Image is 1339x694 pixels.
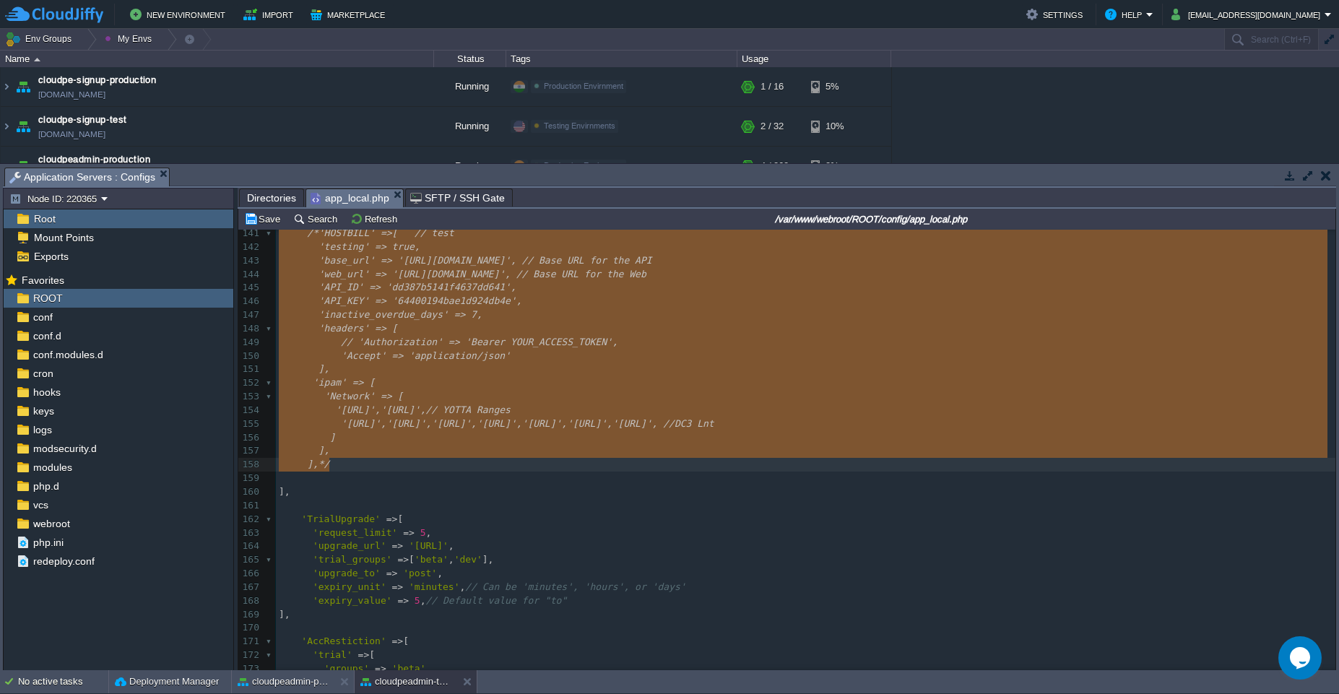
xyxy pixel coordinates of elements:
[318,363,330,374] span: ],
[30,404,56,417] a: keys
[415,595,420,606] span: 5
[329,432,335,443] span: ]
[38,127,105,142] a: [DOMAIN_NAME]
[238,322,263,336] div: 148
[9,192,101,205] button: Node ID: 220365
[30,461,74,474] a: modules
[38,152,150,167] a: cloudpeadmin-production
[5,6,103,24] img: CloudJiffy
[313,595,392,606] span: 'expiry_value'
[360,675,451,689] button: cloudpeadmin-test
[19,274,66,286] a: Favorites
[238,444,263,458] div: 157
[426,527,432,538] span: ,
[397,595,409,606] span: =>
[811,67,858,106] div: 5%
[238,539,263,553] div: 164
[279,609,290,620] span: ],
[31,250,71,263] span: Exports
[335,404,511,415] span: '[URL]','[URL]',// YOTTA Ranges
[30,292,65,305] a: ROOT
[238,526,263,540] div: 163
[238,472,263,485] div: 159
[410,189,505,207] span: SFTP / SSH Gate
[426,595,568,606] span: // Default value for "to"
[1171,6,1325,23] button: [EMAIL_ADDRESS][DOMAIN_NAME]
[397,554,409,565] span: =>
[238,662,263,676] div: 173
[409,581,459,592] span: 'minutes'
[392,581,404,592] span: =>
[30,536,66,549] span: php.ini
[238,485,263,499] div: 160
[482,554,494,565] span: ],
[350,212,402,225] button: Refresh
[811,107,858,146] div: 10%
[238,254,263,268] div: 143
[238,281,263,295] div: 145
[238,458,263,472] div: 158
[448,554,454,565] span: ,
[341,337,618,347] span: // 'Authorization' => 'Bearer YOUR_ACCESS_TOKEN',
[238,649,263,662] div: 172
[105,29,156,49] button: My Envs
[30,386,63,399] span: hooks
[31,212,58,225] a: Root
[1,51,433,67] div: Name
[30,555,97,568] a: redeploy.conf
[13,67,33,106] img: AMDAwAAAACH5BAEAAAAALAAAAAABAAEAAAICRAEAOw==
[38,87,105,102] a: [DOMAIN_NAME]
[238,308,263,322] div: 147
[238,240,263,254] div: 142
[313,568,381,578] span: 'upgrade_to'
[420,595,426,606] span: ,
[18,670,108,693] div: No active tasks
[760,147,789,186] div: 4 / 262
[238,350,263,363] div: 150
[403,527,415,538] span: =>
[130,6,230,23] button: New Environment
[30,517,72,530] a: webroot
[465,581,685,592] span: // Can be 'minutes', 'hours', or 'days'
[341,350,511,361] span: 'Accept' => 'application/json'
[544,161,623,170] span: Production Envirnment
[238,376,263,390] div: 152
[434,147,506,186] div: Running
[293,212,342,225] button: Search
[313,554,392,565] span: 'trial_groups'
[311,189,389,207] span: app_local.php
[313,377,375,388] span: 'ipam' => [
[30,423,54,436] a: logs
[238,567,263,581] div: 166
[30,348,105,361] a: conf.modules.d
[279,486,290,497] span: ],
[115,675,219,689] button: Deployment Manager
[30,329,64,342] a: conf.d
[238,608,263,622] div: 169
[1,107,12,146] img: AMDAwAAAACH5BAEAAAAALAAAAAABAAEAAAICRAEAOw==
[507,51,737,67] div: Tags
[313,581,386,592] span: 'expiry_unit'
[30,311,55,324] a: conf
[760,67,784,106] div: 1 / 16
[341,418,714,429] span: '[URL]','[URL]','[URL]','[URL]','[URL]','[URL]','[URL]', //DC3 Lnt
[386,513,398,524] span: =>
[318,282,516,292] span: 'API_ID' => 'dd387b5141f4637dd641',
[1278,636,1325,680] iframe: chat widget
[244,212,285,225] button: Save
[30,367,56,380] a: cron
[9,168,155,186] span: Application Servers : Configs
[38,73,156,87] a: cloudpe-signup-production
[409,554,415,565] span: [
[30,442,99,455] a: modsecurity.d
[313,527,397,538] span: 'request_limit'
[403,636,409,646] span: [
